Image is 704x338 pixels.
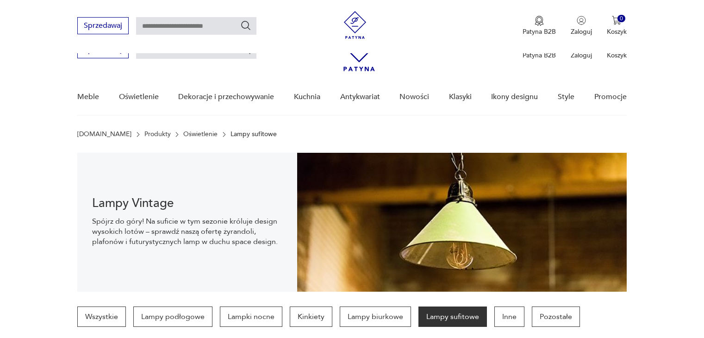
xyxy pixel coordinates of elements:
p: Zaloguj [571,51,592,60]
a: Promocje [594,79,627,115]
a: Wszystkie [77,307,126,327]
button: Szukaj [240,20,251,31]
a: Ikony designu [491,79,538,115]
img: Ikonka użytkownika [577,16,586,25]
div: 0 [617,15,625,23]
img: Ikona medalu [535,16,544,26]
a: Sprzedawaj [77,23,129,30]
a: Ikona medaluPatyna B2B [523,16,556,36]
a: Dekoracje i przechowywanie [178,79,274,115]
a: Oświetlenie [119,79,159,115]
img: Patyna - sklep z meblami i dekoracjami vintage [341,11,369,39]
p: Koszyk [607,51,627,60]
a: Inne [494,307,524,327]
a: Lampki nocne [220,307,282,327]
p: Spójrz do góry! Na suficie w tym sezonie króluje design wysokich lotów – sprawdź naszą ofertę żyr... [92,216,282,247]
p: Koszyk [607,27,627,36]
p: Patyna B2B [523,27,556,36]
button: 0Koszyk [607,16,627,36]
p: Lampy sufitowe [231,131,277,138]
a: Style [558,79,574,115]
a: Produkty [144,131,171,138]
a: [DOMAIN_NAME] [77,131,131,138]
a: Lampy podłogowe [133,307,212,327]
a: Lampy biurkowe [340,307,411,327]
button: Zaloguj [571,16,592,36]
a: Kuchnia [294,79,320,115]
a: Meble [77,79,99,115]
a: Oświetlenie [183,131,218,138]
img: Lampy sufitowe w stylu vintage [297,153,627,292]
a: Klasyki [449,79,472,115]
a: Kinkiety [290,307,332,327]
img: Ikona koszyka [612,16,621,25]
button: Sprzedawaj [77,17,129,34]
a: Sprzedawaj [77,47,129,54]
a: Pozostałe [532,307,580,327]
a: Lampy sufitowe [418,307,487,327]
p: Patyna B2B [523,51,556,60]
a: Antykwariat [340,79,380,115]
p: Zaloguj [571,27,592,36]
button: Patyna B2B [523,16,556,36]
a: Nowości [399,79,429,115]
h1: Lampy Vintage [92,198,282,209]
